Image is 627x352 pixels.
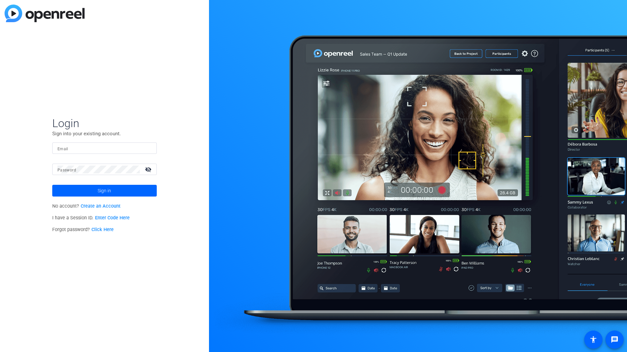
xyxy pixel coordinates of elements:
input: Enter Email Address [57,144,152,152]
p: Sign into your existing account. [52,130,157,137]
img: blue-gradient.svg [5,5,85,22]
mat-icon: message [611,336,619,344]
a: Create an Account [81,203,121,209]
mat-icon: visibility_off [141,165,157,174]
mat-label: Email [57,147,68,151]
a: Click Here [91,227,114,232]
button: Sign in [52,185,157,197]
span: I have a Session ID. [52,215,130,221]
span: Forgot password? [52,227,114,232]
span: No account? [52,203,121,209]
span: Login [52,116,157,130]
mat-label: Password [57,168,76,172]
span: Sign in [98,183,111,199]
mat-icon: accessibility [589,336,597,344]
a: Enter Code Here [95,215,130,221]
